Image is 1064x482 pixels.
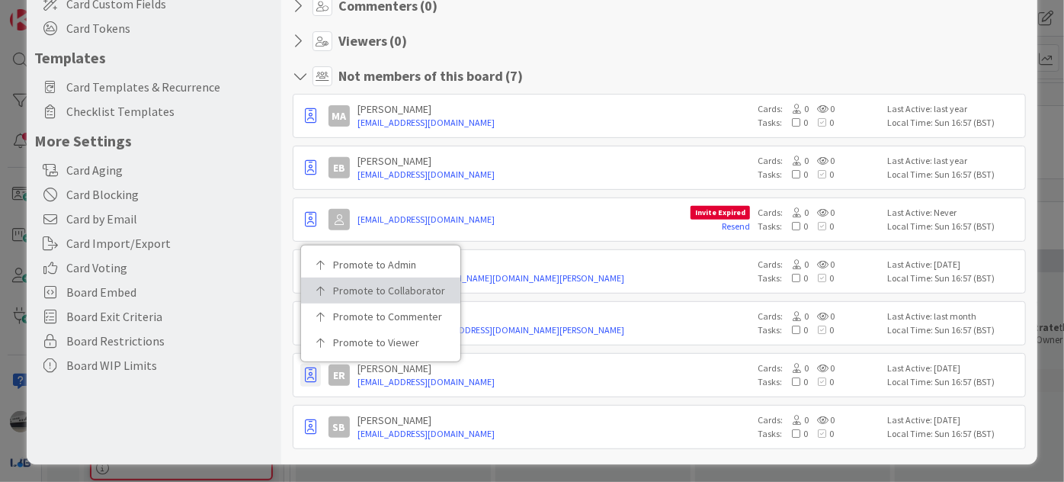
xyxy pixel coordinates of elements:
h4: Not members of this board [338,68,523,85]
div: Tasks: [758,272,880,285]
div: Local Time: Sun 16:57 (BST) [887,272,1021,285]
span: 0 [809,310,835,322]
div: Last Active: last year [887,154,1021,168]
div: Cards: [758,102,880,116]
div: [PERSON_NAME] [357,154,750,168]
span: Invite Expired [691,206,750,220]
div: [PERSON_NAME] [357,413,750,427]
div: Local Time: Sun 16:57 (BST) [887,427,1021,441]
span: Card by Email [66,210,274,228]
span: Card Tokens [66,19,274,37]
div: Card Blocking [27,182,281,207]
a: [EMAIL_ADDRESS][DOMAIN_NAME] [357,213,683,227]
div: Tasks: [758,323,880,337]
span: 0 [808,117,834,128]
span: 0 [808,272,834,284]
a: Promote to Admin [301,252,460,278]
p: Promote to Commenter [333,311,439,322]
div: Last Active: last month [887,310,1021,323]
span: 0 [782,272,808,284]
p: Promote to Collaborator [333,285,439,296]
span: 0 [783,103,809,114]
div: [PERSON_NAME] [357,102,750,116]
div: Tasks: [758,375,880,389]
span: 0 [808,428,834,439]
div: Local Time: Sun 16:57 (BST) [887,168,1021,182]
span: 0 [809,155,835,166]
div: Last Active: [DATE] [887,258,1021,272]
div: EB [328,157,350,178]
span: 0 [809,414,835,426]
div: Cards: [758,206,880,220]
p: Promote to Admin [333,259,439,270]
span: 0 [782,428,808,439]
a: [EMAIL_ADDRESS][DOMAIN_NAME] [357,168,750,182]
span: 0 [809,362,835,374]
span: 0 [809,207,835,218]
span: 0 [783,207,809,218]
div: Board WIP Limits [27,353,281,378]
a: Promote to Commenter [301,304,460,329]
span: 0 [783,362,809,374]
span: Board Embed [66,283,274,301]
a: Resend [722,220,750,232]
div: Local Time: Sun 16:57 (BST) [887,116,1021,130]
div: Local Time: Sun 16:57 (BST) [887,220,1021,233]
div: Tasks: [758,220,880,233]
div: Tasks: [758,168,880,182]
h4: Viewers [338,33,407,50]
span: 0 [783,414,809,426]
a: [EMAIL_ADDRESS][DOMAIN_NAME] [357,116,750,130]
span: 0 [808,220,834,232]
span: 0 [808,169,834,180]
div: Card Import/Export [27,231,281,255]
div: Cards: [758,310,880,323]
a: [EMAIL_ADDRESS][DOMAIN_NAME] [357,427,750,441]
div: Local Time: Sun 16:57 (BST) [887,323,1021,337]
a: [EMAIL_ADDRESS][PERSON_NAME][DOMAIN_NAME][PERSON_NAME] [357,272,750,285]
span: 0 [782,324,808,336]
div: Cards: [758,258,880,272]
span: 0 [782,117,808,128]
a: [EMAIL_ADDRESS][DOMAIN_NAME] [357,375,750,389]
span: 0 [783,310,809,322]
span: 0 [808,376,834,387]
div: Tasks: [758,116,880,130]
div: Last Active: [DATE] [887,413,1021,427]
div: Card Aging [27,158,281,182]
div: [PERSON_NAME] [357,258,750,272]
div: Local Time: Sun 16:57 (BST) [887,375,1021,389]
span: 0 [809,259,835,270]
div: [PERSON_NAME] [357,310,750,323]
span: 0 [783,155,809,166]
span: Card Templates & Recurrence [66,78,274,96]
span: Card Voting [66,259,274,277]
span: ( 0 ) [389,32,407,50]
span: 0 [782,169,808,180]
span: 0 [782,220,808,232]
a: Promote to Viewer [301,329,460,355]
span: 0 [808,324,834,336]
div: Cards: [758,361,880,375]
span: 0 [782,376,808,387]
div: [PERSON_NAME] [357,361,750,375]
p: Promote to Viewer [333,337,439,348]
div: Cards: [758,154,880,168]
div: Tasks: [758,427,880,441]
span: ( 7 ) [505,67,523,85]
h5: More Settings [34,131,274,150]
a: [PERSON_NAME][EMAIL_ADDRESS][DOMAIN_NAME][PERSON_NAME] [357,323,750,337]
span: Board Exit Criteria [66,307,274,326]
span: 0 [783,259,809,270]
span: Checklist Templates [66,102,274,120]
div: Last Active: Never [887,206,1021,220]
span: 0 [809,103,835,114]
div: Last Active: last year [887,102,1021,116]
div: MA [328,105,350,127]
a: Promote to Collaborator [301,278,460,304]
div: Last Active: [DATE] [887,361,1021,375]
div: SB [328,416,350,438]
h5: Templates [34,48,274,67]
div: Cards: [758,413,880,427]
div: ER [328,365,350,386]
